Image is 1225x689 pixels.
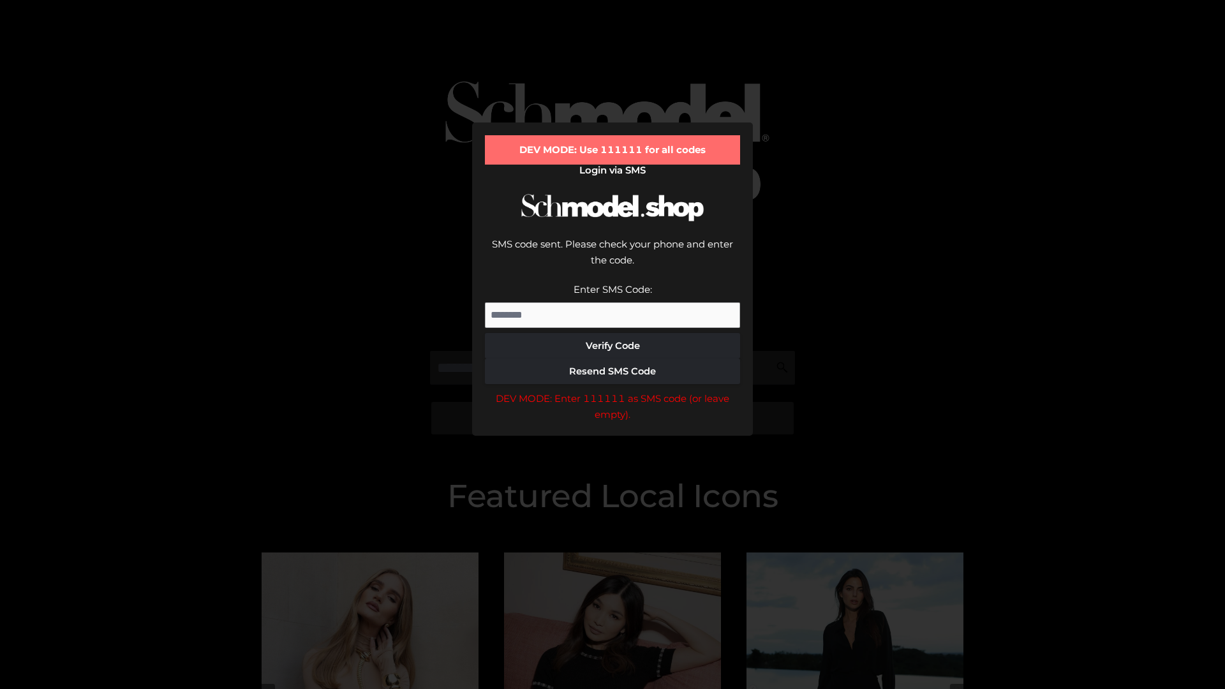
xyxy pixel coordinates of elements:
[485,390,740,423] div: DEV MODE: Enter 111111 as SMS code (or leave empty).
[485,333,740,359] button: Verify Code
[485,165,740,176] h2: Login via SMS
[485,236,740,281] div: SMS code sent. Please check your phone and enter the code.
[485,135,740,165] div: DEV MODE: Use 111111 for all codes
[485,359,740,384] button: Resend SMS Code
[574,283,652,295] label: Enter SMS Code:
[517,182,708,233] img: Schmodel Logo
